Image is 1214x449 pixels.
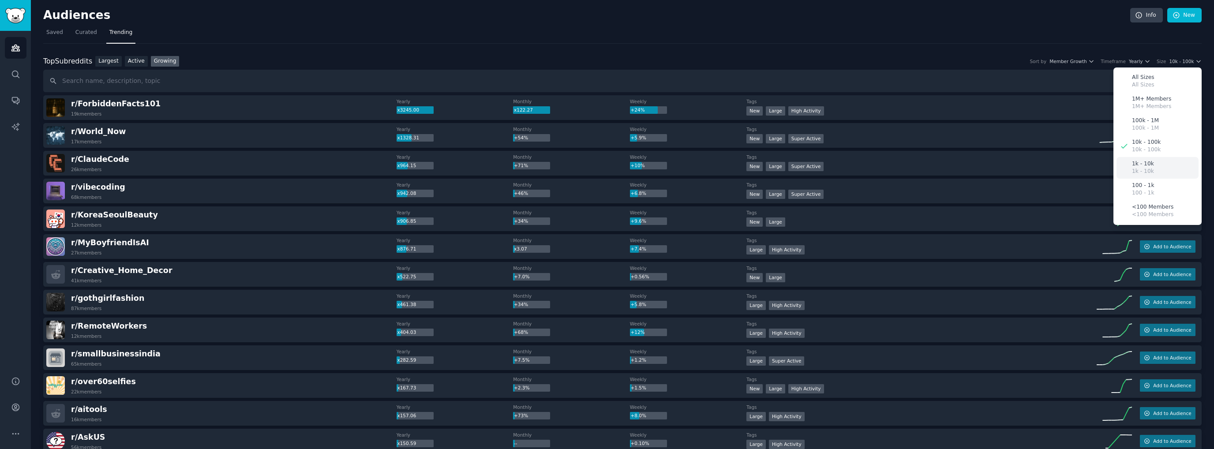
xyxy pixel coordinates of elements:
[630,210,747,216] dt: Weekly
[746,237,1097,243] dt: Tags
[71,99,161,108] span: r/ ForbiddenFacts101
[788,134,824,143] div: Super Active
[769,329,805,338] div: High Activity
[630,321,747,327] dt: Weekly
[630,98,747,105] dt: Weekly
[514,246,527,251] span: x3.07
[71,433,105,442] span: r/ AskUS
[46,210,65,228] img: KoreaSeoulBeauty
[397,107,419,112] span: x3245.00
[788,162,824,171] div: Super Active
[397,218,416,224] span: x906.85
[513,265,630,271] dt: Monthly
[746,412,766,421] div: Large
[71,166,101,172] div: 26k members
[71,127,126,136] span: r/ World_Now
[1132,103,1171,111] p: 1M+ Members
[788,190,824,199] div: Super Active
[788,106,824,116] div: High Activity
[71,294,144,303] span: r/ gothgirlfashion
[1140,379,1195,392] button: Add to Audience
[46,348,65,367] img: smallbusinessindia
[513,404,630,410] dt: Monthly
[397,191,416,196] span: x942.08
[71,349,161,358] span: r/ smallbusinessindia
[397,404,513,410] dt: Yearly
[397,210,513,216] dt: Yearly
[46,29,63,37] span: Saved
[766,217,785,227] div: Large
[631,302,646,307] span: +5.8%
[513,182,630,188] dt: Monthly
[1132,146,1161,154] p: 10k - 100k
[746,348,1097,355] dt: Tags
[1167,8,1202,23] a: New
[514,163,528,168] span: +71%
[46,182,65,200] img: vibecoding
[631,191,646,196] span: +6.8%
[630,404,747,410] dt: Weekly
[746,126,1097,132] dt: Tags
[514,107,533,112] span: x122.27
[1132,95,1171,103] p: 1M+ Members
[397,385,416,390] span: x167.73
[1132,203,1173,211] p: <100 Members
[397,321,513,327] dt: Yearly
[1140,407,1195,419] button: Add to Audience
[514,302,528,307] span: +34%
[397,237,513,243] dt: Yearly
[71,377,136,386] span: r/ over60selfies
[514,357,529,363] span: +7.5%
[514,413,528,418] span: +73%
[630,293,747,299] dt: Weekly
[1140,352,1195,364] button: Add to Audience
[71,361,101,367] div: 65k members
[631,246,646,251] span: +7.4%
[72,26,100,44] a: Curated
[397,293,513,299] dt: Yearly
[397,432,513,438] dt: Yearly
[106,26,135,44] a: Trending
[630,432,747,438] dt: Weekly
[631,413,646,418] span: +8.0%
[769,301,805,310] div: High Activity
[1129,58,1143,64] span: Yearly
[746,182,1097,188] dt: Tags
[630,376,747,382] dt: Weekly
[397,182,513,188] dt: Yearly
[514,441,517,446] span: --
[746,134,763,143] div: New
[46,126,65,145] img: World_Now
[1157,58,1166,64] div: Size
[746,321,1097,327] dt: Tags
[397,274,416,279] span: x522.75
[746,301,766,310] div: Large
[397,265,513,271] dt: Yearly
[746,404,1097,410] dt: Tags
[151,56,180,67] a: Growing
[766,106,785,116] div: Large
[630,237,747,243] dt: Weekly
[514,385,529,390] span: +2.3%
[513,321,630,327] dt: Monthly
[1132,182,1154,190] p: 100 - 1k
[397,413,416,418] span: x157.06
[513,154,630,160] dt: Monthly
[766,384,785,393] div: Large
[46,237,65,256] img: MyBoyfriendIsAI
[71,322,147,330] span: r/ RemoteWorkers
[746,265,1097,271] dt: Tags
[43,56,92,67] div: Top Subreddits
[1169,58,1202,64] button: 10k - 100k
[766,273,785,282] div: Large
[746,293,1097,299] dt: Tags
[631,135,646,140] span: +5.9%
[1169,58,1194,64] span: 10k - 100k
[766,134,785,143] div: Large
[397,246,416,251] span: x876.71
[397,348,513,355] dt: Yearly
[630,348,747,355] dt: Weekly
[397,376,513,382] dt: Yearly
[769,245,805,254] div: High Activity
[1140,268,1195,281] button: Add to Audience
